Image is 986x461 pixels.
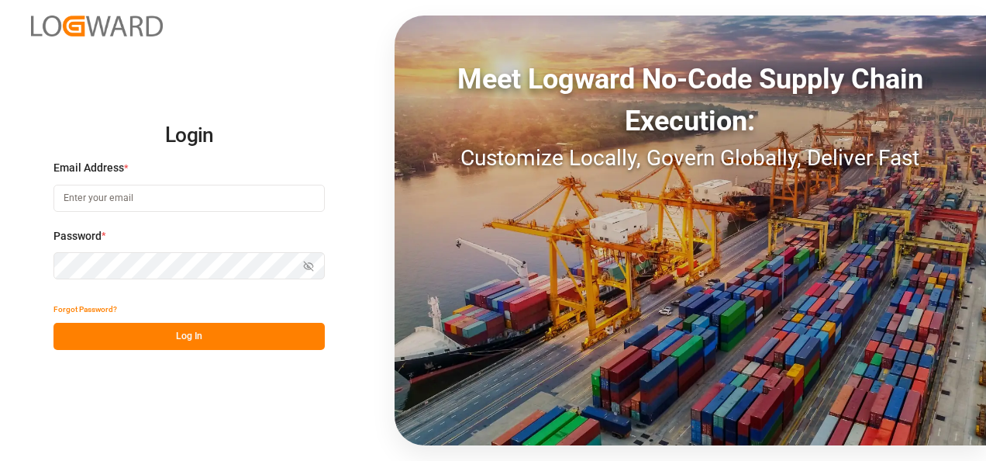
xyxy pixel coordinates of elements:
button: Forgot Password? [53,296,117,323]
img: Logward_new_orange.png [31,16,163,36]
button: Log In [53,323,325,350]
input: Enter your email [53,185,325,212]
div: Customize Locally, Govern Globally, Deliver Fast [395,142,986,175]
span: Email Address [53,160,124,176]
h2: Login [53,111,325,161]
div: Meet Logward No-Code Supply Chain Execution: [395,58,986,142]
span: Password [53,228,102,244]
